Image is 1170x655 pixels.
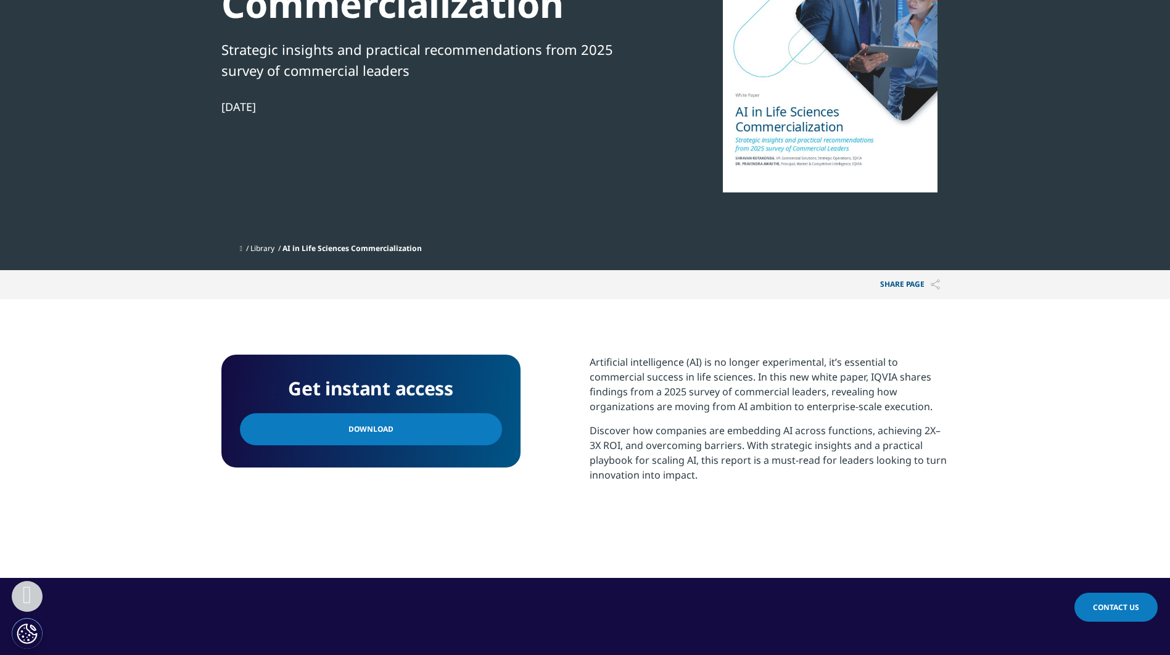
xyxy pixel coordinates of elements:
div: Strategic insights and practical recommendations from 2025 survey of commercial leaders [221,39,645,81]
button: Share PAGEShare PAGE [871,270,949,299]
h4: Get instant access [240,373,502,404]
p: Share PAGE [871,270,949,299]
div: [DATE] [221,99,645,114]
p: Discover how companies are embedding AI across functions, achieving 2X–3X ROI, and overcoming bar... [590,423,949,492]
span: Download [348,422,393,436]
span: Contact Us [1093,602,1139,612]
a: Download [240,413,502,445]
button: Cookies Settings [12,618,43,649]
img: Share PAGE [931,279,940,290]
p: Artificial intelligence (AI) is no longer experimental, it’s essential to commercial success in l... [590,355,949,423]
a: Library [250,243,274,253]
a: Contact Us [1074,593,1158,622]
span: AI in Life Sciences Commercialization [282,243,422,253]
